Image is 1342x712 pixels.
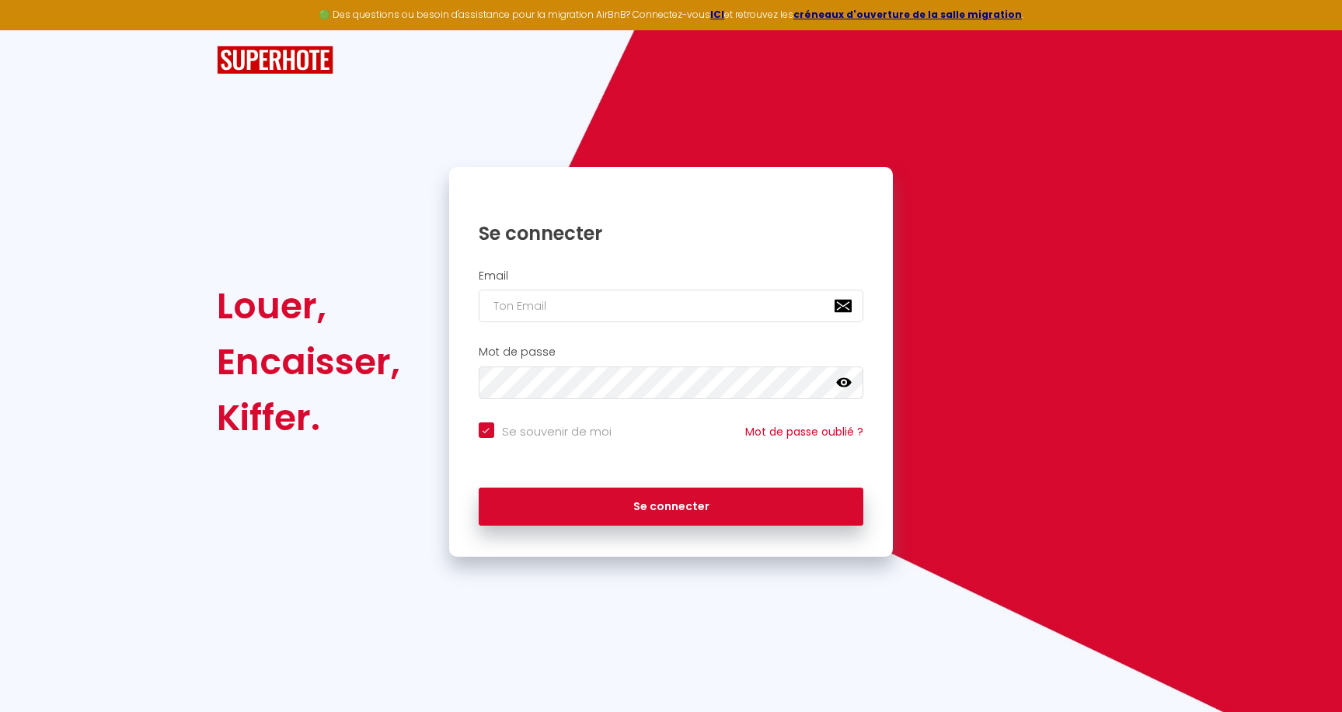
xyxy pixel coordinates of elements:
[479,269,864,283] h2: Email
[217,390,400,446] div: Kiffer.
[479,290,864,322] input: Ton Email
[710,8,724,21] a: ICI
[479,221,864,245] h1: Se connecter
[745,424,863,439] a: Mot de passe oublié ?
[217,278,400,334] div: Louer,
[479,488,864,526] button: Se connecter
[479,346,864,359] h2: Mot de passe
[217,334,400,390] div: Encaisser,
[217,46,333,75] img: SuperHote logo
[793,8,1022,21] a: créneaux d'ouverture de la salle migration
